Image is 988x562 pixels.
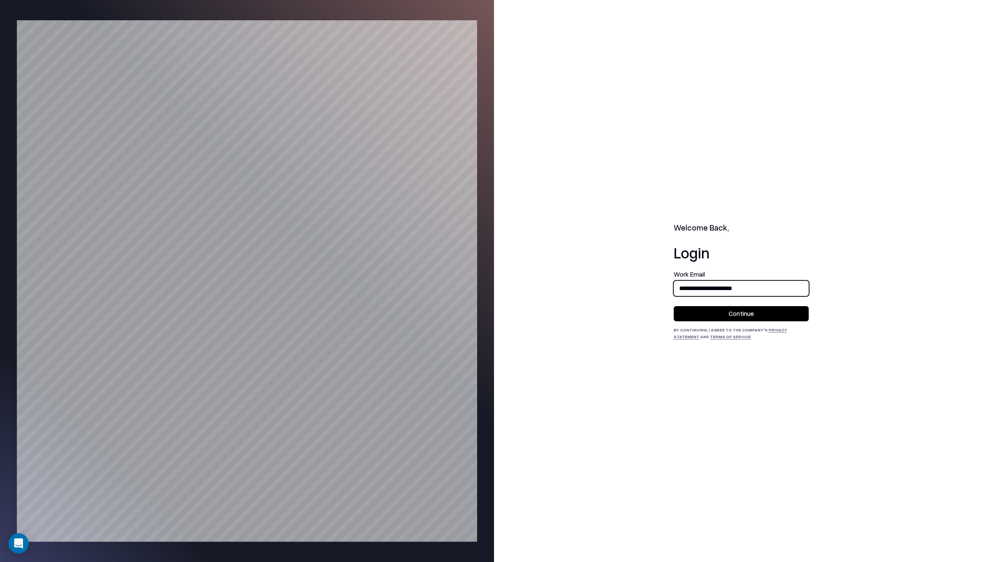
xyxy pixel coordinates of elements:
h1: Login [674,244,809,261]
label: Work Email [674,271,809,277]
a: Terms of Service [710,334,751,339]
button: Continue [674,306,809,321]
div: By continuing, I agree to the Company's and [674,326,809,340]
h2: Welcome Back, [674,222,809,234]
div: Open Intercom Messenger [8,533,29,554]
a: Privacy Statement [674,327,787,339]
